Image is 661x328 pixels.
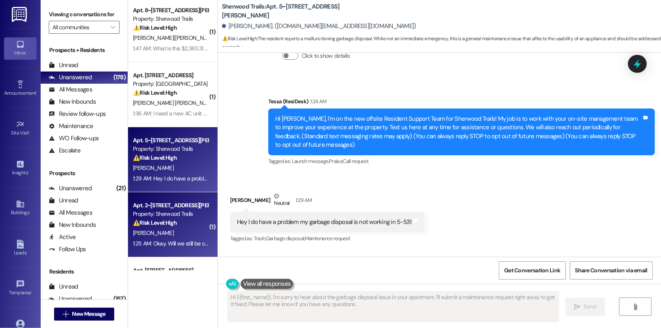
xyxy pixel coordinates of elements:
[49,146,80,155] div: Escalate
[133,24,177,31] strong: ⚠️ Risk Level: High
[133,240,265,247] div: 1:25 AM: Okay. Will we still be charged for maintenance?
[36,89,37,95] span: •
[133,136,208,145] div: Apt. 5~[STREET_ADDRESS][PERSON_NAME]
[4,277,37,299] a: Templates •
[49,122,93,130] div: Maintenance
[72,310,105,318] span: New Message
[133,45,339,52] div: 1:47 AM: What is this $2,383.31 for and what's this $1,912.31 for and what's the $1371.00 for
[29,129,30,135] span: •
[222,35,257,42] strong: ⚠️ Risk Level: High
[111,293,128,305] div: (157)
[133,266,208,275] div: Apt. [STREET_ADDRESS]
[133,89,177,96] strong: ⚠️ Risk Level: High
[230,192,425,212] div: [PERSON_NAME]
[133,175,317,182] div: 1:29 AM: Hey I do have a problem my garbage disposal is not working in 5-531
[31,289,33,294] span: •
[228,291,559,322] textarea: Hi {{first_name}}, I'm sorry to hear about the garbage disposal issue in your apartment. I'll sub...
[565,298,605,316] button: Send
[309,97,327,106] div: 1:24 AM
[28,169,29,174] span: •
[133,164,174,172] span: [PERSON_NAME]
[292,158,329,165] span: Launch message ,
[133,99,215,106] span: [PERSON_NAME] [PERSON_NAME]
[52,21,107,34] input: All communities
[49,221,96,229] div: New Inbounds
[133,201,208,210] div: Apt. 2~[STREET_ADDRESS][PERSON_NAME]
[133,80,208,88] div: Property: [GEOGRAPHIC_DATA]
[133,219,177,226] strong: ⚠️ Risk Level: High
[49,61,78,70] div: Unread
[49,8,120,21] label: Viewing conversations for
[133,71,208,80] div: Apt. [STREET_ADDRESS]
[575,266,648,275] span: Share Conversation via email
[49,245,86,254] div: Follow Ups
[41,46,128,54] div: Prospects + Residents
[133,34,217,41] span: [PERSON_NAME]([PERSON_NAME])
[49,282,78,291] div: Unread
[4,237,37,259] a: Leads
[49,196,78,205] div: Unread
[49,85,92,94] div: All Messages
[49,110,106,118] div: Review follow-ups
[133,145,208,153] div: Property: Sherwood Trails
[111,71,128,84] div: (178)
[222,35,661,52] span: : The resident reports a malfunctioning garbage disposal. While not an immediate emergency, this ...
[222,22,416,30] div: [PERSON_NAME]. ([DOMAIN_NAME][EMAIL_ADDRESS][DOMAIN_NAME])
[133,229,174,237] span: [PERSON_NAME]
[49,184,92,193] div: Unanswered
[111,24,115,30] i: 
[570,261,653,280] button: Share Conversation via email
[504,266,560,275] span: Get Conversation Link
[49,98,96,106] div: New Inbounds
[268,97,655,109] div: Tessa (ResiDesk)
[133,210,208,218] div: Property: Sherwood Trails
[305,235,350,242] span: Maintenance request
[41,169,128,178] div: Prospects
[237,218,412,226] div: Hey I do have a problem my garbage disposal is not working in 5-531
[275,115,642,150] div: Hi [PERSON_NAME], I'm on the new offsite Resident Support Team for Sherwood Trails! My job is to ...
[222,2,385,20] b: Sherwood Trails: Apt. 5~[STREET_ADDRESS][PERSON_NAME]
[254,235,266,242] span: Trash ,
[49,73,92,82] div: Unanswered
[133,15,208,23] div: Property: Sherwood Trails
[4,197,37,219] a: Buildings
[54,308,114,321] button: New Message
[133,110,405,117] div: 1:36 AM: I need a new AC unit. My unit does not cool down below 88F and my hill is high. Unit is ...
[12,7,28,22] img: ResiDesk Logo
[49,134,99,143] div: WO Follow-ups
[584,302,596,311] span: Send
[49,209,92,217] div: All Messages
[49,295,92,303] div: Unanswered
[268,155,655,167] div: Tagged as:
[499,261,565,280] button: Get Conversation Link
[4,117,37,139] a: Site Visit •
[41,267,128,276] div: Residents
[4,37,37,59] a: Inbox
[272,192,291,209] div: Neutral
[633,304,639,310] i: 
[63,311,69,317] i: 
[133,6,208,15] div: Apt. 8~[STREET_ADDRESS][PERSON_NAME]
[343,158,369,165] span: Call request
[133,154,177,161] strong: ⚠️ Risk Level: High
[266,235,305,242] span: Garbage disposal ,
[49,233,76,241] div: Active
[329,158,343,165] span: Praise ,
[302,52,350,60] label: Click to show details
[574,304,580,310] i: 
[294,196,312,204] div: 1:29 AM
[114,182,128,195] div: (21)
[230,232,425,244] div: Tagged as:
[4,157,37,179] a: Insights •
